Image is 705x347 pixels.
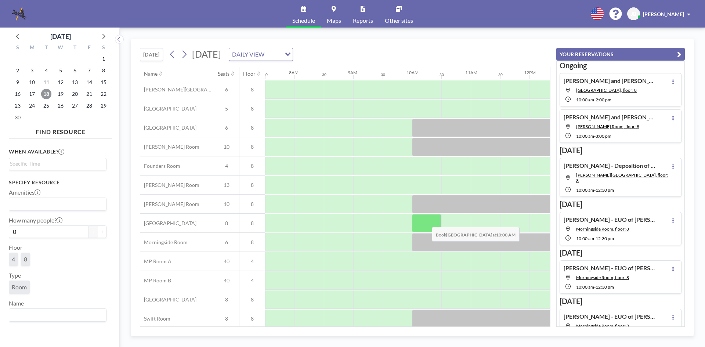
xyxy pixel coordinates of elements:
span: Tuesday, November 25, 2025 [41,101,51,111]
span: Morningside Room, floor: 8 [576,275,629,280]
span: Tuesday, November 4, 2025 [41,65,51,76]
span: Morningside Room [140,239,188,246]
span: 10:00 AM [576,284,594,290]
div: 30 [381,72,385,77]
span: 8 [239,201,265,207]
h4: [PERSON_NAME] and [PERSON_NAME] - 2nd Room for Mediation [564,77,655,84]
div: Search for option [9,309,106,321]
b: 10:00 AM [496,232,516,238]
div: 11AM [465,70,477,75]
input: Search for option [10,310,102,320]
h3: [DATE] [560,248,681,257]
input: Search for option [10,160,102,168]
span: - [594,284,596,290]
div: W [54,43,68,53]
span: 40 [214,277,239,284]
div: M [25,43,39,53]
h3: [DATE] [560,200,681,209]
div: 30 [440,72,444,77]
label: How many people? [9,217,62,224]
div: 30 [322,72,326,77]
span: Wednesday, November 26, 2025 [55,101,66,111]
span: Buckhead Room, floor: 8 [576,87,637,93]
span: [PERSON_NAME] Room [140,182,199,188]
div: 9AM [348,70,357,75]
span: Room [12,283,27,291]
span: 8 [239,296,265,303]
span: Thursday, November 20, 2025 [70,89,80,99]
div: 30 [263,72,268,77]
span: 4 [214,163,239,169]
label: Floor [9,244,22,251]
span: 8 [239,239,265,246]
span: 40 [214,258,239,265]
h3: Ongoing [560,61,681,70]
span: [GEOGRAPHIC_DATA] [140,105,196,112]
div: S [96,43,111,53]
span: Wednesday, November 5, 2025 [55,65,66,76]
button: - [89,225,98,238]
span: Founders Room [140,163,180,169]
span: 5 [214,105,239,112]
span: JB [631,11,636,17]
span: Thursday, November 6, 2025 [70,65,80,76]
h3: Specify resource [9,179,106,186]
span: Sunday, November 16, 2025 [12,89,23,99]
span: 12:30 PM [596,236,614,241]
span: Thursday, November 13, 2025 [70,77,80,87]
span: Currie Room, floor: 8 [576,124,639,129]
h4: [PERSON_NAME] - EUO of [PERSON_NAME] and [PERSON_NAME] [564,313,655,320]
span: 8 [239,315,265,322]
span: DAILY VIEW [231,50,266,59]
span: [PERSON_NAME] [643,11,684,17]
span: 3:00 PM [596,133,611,139]
div: 8AM [289,70,299,75]
span: Friday, November 21, 2025 [84,89,94,99]
span: Saturday, November 15, 2025 [98,77,109,87]
span: Sunday, November 9, 2025 [12,77,23,87]
span: Morningside Room, floor: 8 [576,226,629,232]
button: + [98,225,106,238]
span: 12:30 PM [596,284,614,290]
span: Monday, November 17, 2025 [27,89,37,99]
span: 10:00 AM [576,97,594,102]
input: Search for option [10,199,102,209]
h4: [PERSON_NAME] - EUO of [PERSON_NAME] [564,216,655,223]
span: Friday, November 7, 2025 [84,65,94,76]
span: [GEOGRAPHIC_DATA] [140,296,196,303]
span: 8 [239,124,265,131]
span: Thursday, November 27, 2025 [70,101,80,111]
span: Saturday, November 8, 2025 [98,65,109,76]
span: 10 [214,144,239,150]
span: MP Room B [140,277,171,284]
span: [GEOGRAPHIC_DATA] [140,124,196,131]
span: Reports [353,18,373,24]
span: [PERSON_NAME] Room [140,201,199,207]
span: 8 [214,296,239,303]
h4: [PERSON_NAME] and [PERSON_NAME] - Mediation [564,113,655,121]
span: Saturday, November 29, 2025 [98,101,109,111]
span: 13 [214,182,239,188]
span: [GEOGRAPHIC_DATA] [140,220,196,227]
div: T [68,43,82,53]
span: 10 [214,201,239,207]
span: Saturday, November 1, 2025 [98,54,109,64]
span: 10:00 AM [576,133,594,139]
span: 4 [239,277,265,284]
div: Search for option [9,198,106,210]
div: 30 [498,72,503,77]
span: Sunday, November 30, 2025 [12,112,23,123]
span: 10:00 AM [576,187,594,193]
span: 2:00 PM [596,97,611,102]
span: 8 [239,163,265,169]
span: Maps [327,18,341,24]
div: Name [144,71,158,77]
span: 10:00 AM [576,236,594,241]
span: 6 [214,124,239,131]
span: - [594,236,596,241]
span: - [594,133,596,139]
span: Tuesday, November 18, 2025 [41,89,51,99]
span: Tuesday, November 11, 2025 [41,77,51,87]
span: Morningside Room, floor: 8 [576,323,629,329]
span: 8 [239,182,265,188]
